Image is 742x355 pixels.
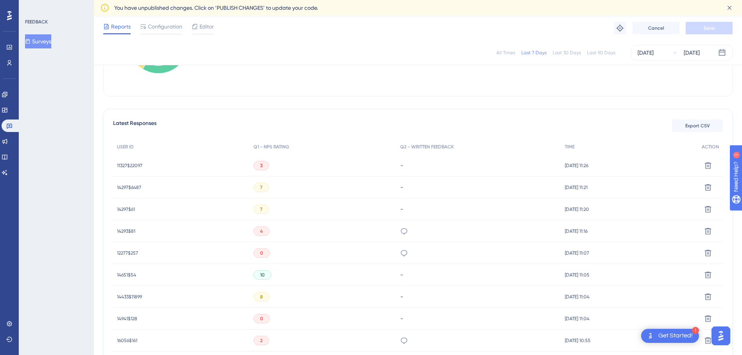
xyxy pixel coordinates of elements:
[260,250,263,256] span: 0
[521,50,546,56] div: Last 7 Days
[260,228,263,234] span: 4
[565,316,589,322] span: [DATE] 11:04
[565,250,589,256] span: [DATE] 11:07
[646,331,655,341] img: launcher-image-alternative-text
[565,294,589,300] span: [DATE] 11:04
[253,144,289,150] span: Q1 - NPS RATING
[117,337,137,344] span: 16056$161
[54,4,57,10] div: 1
[684,48,700,57] div: [DATE]
[25,19,48,25] div: FEEDBACK
[260,294,263,300] span: 8
[18,2,49,11] span: Need Help?
[400,293,557,300] div: -
[641,329,699,343] div: Open Get Started! checklist, remaining modules: 1
[565,144,575,150] span: TIME
[565,337,591,344] span: [DATE] 10:55
[565,272,589,278] span: [DATE] 11:05
[685,123,710,129] span: Export CSV
[117,162,142,169] span: 11327$22097
[638,48,654,57] div: [DATE]
[148,22,182,31] span: Configuration
[553,50,581,56] div: Last 30 Days
[587,50,615,56] div: Last 90 Days
[117,206,135,212] span: 14297$61
[117,316,137,322] span: 14941$128
[113,119,156,133] span: Latest Responses
[260,162,262,169] span: 3
[117,228,135,234] span: 14293$81
[658,332,693,340] div: Get Started!
[632,22,679,34] button: Cancel
[400,315,557,322] div: -
[260,206,262,212] span: 7
[400,162,557,169] div: -
[400,184,557,191] div: -
[111,22,131,31] span: Reports
[400,205,557,213] div: -
[565,228,587,234] span: [DATE] 11:16
[117,272,136,278] span: 14651$54
[565,184,587,191] span: [DATE] 11:21
[648,25,664,31] span: Cancel
[117,184,141,191] span: 14297$6487
[704,25,715,31] span: Save
[400,144,454,150] span: Q2 - WRITTEN FEEDBACK
[117,294,142,300] span: 14433$11899
[702,144,719,150] span: ACTION
[114,3,318,12] span: You have unpublished changes. Click on ‘PUBLISH CHANGES’ to update your code.
[496,50,515,56] div: All Times
[260,337,262,344] span: 2
[260,272,265,278] span: 10
[25,34,51,48] button: Surveys
[692,327,699,334] div: 1
[199,22,214,31] span: Editor
[400,271,557,278] div: -
[565,162,588,169] span: [DATE] 11:26
[686,22,733,34] button: Save
[117,144,134,150] span: USER ID
[709,324,733,348] iframe: UserGuiding AI Assistant Launcher
[117,250,138,256] span: 12277$257
[260,316,263,322] span: 0
[672,120,723,132] button: Export CSV
[260,184,262,191] span: 7
[565,206,589,212] span: [DATE] 11:20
